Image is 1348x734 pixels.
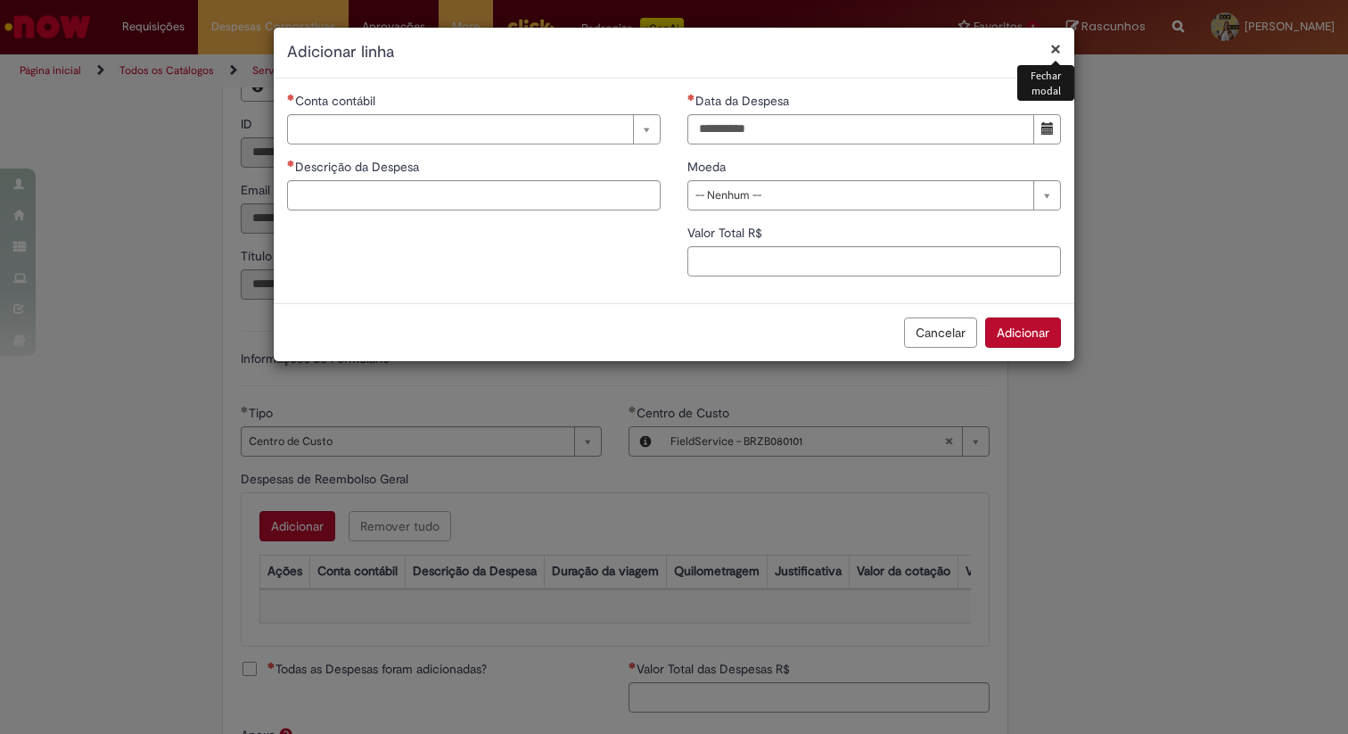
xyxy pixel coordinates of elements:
span: Necessários - Conta contábil [295,93,379,109]
span: Necessários [687,94,695,101]
input: Valor Total R$ [687,246,1061,276]
input: Descrição da Despesa [287,180,661,210]
span: Valor Total R$ [687,225,766,241]
span: Necessários [287,160,295,167]
span: Data da Despesa [695,93,793,109]
span: Descrição da Despesa [295,159,423,175]
span: -- Nenhum -- [695,181,1024,210]
h2: Adicionar linha [287,41,1061,64]
a: Limpar campo Conta contábil [287,114,661,144]
button: Adicionar [985,318,1061,348]
button: Mostrar calendário para Data da Despesa [1033,114,1061,144]
span: Necessários [287,94,295,101]
input: Data da Despesa [687,114,1034,144]
div: Fechar modal [1017,65,1074,101]
button: Fechar modal [1050,39,1061,58]
span: Moeda [687,159,729,175]
button: Cancelar [904,318,977,348]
